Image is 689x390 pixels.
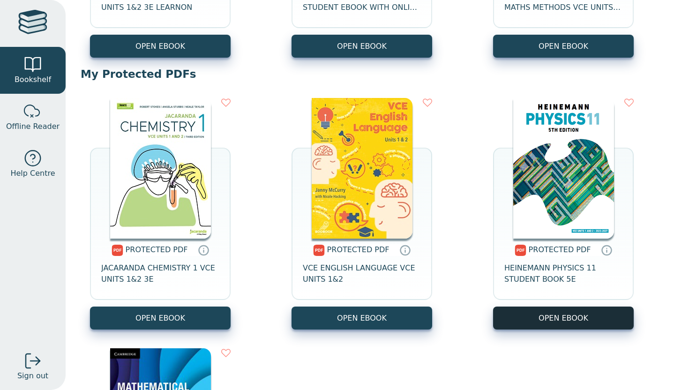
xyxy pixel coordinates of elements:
[515,245,526,256] img: pdf.svg
[81,67,674,81] p: My Protected PDFs
[601,244,612,255] a: Protected PDFs cannot be printed, copied or shared. They can be accessed online through Education...
[15,74,51,85] span: Bookshelf
[327,245,389,254] span: PROTECTED PDF
[493,307,634,330] a: OPEN EBOOK
[513,98,614,239] img: 46ffe4e2-0c36-4c58-83eb-02853e7d3099.png
[493,35,634,58] button: OPEN EBOOK
[312,98,412,239] img: 2fa27081-ccb3-46eb-9993-cba9bbaab6ce.jpg
[10,168,55,179] span: Help Centre
[6,121,60,132] span: Offline Reader
[292,35,432,58] button: OPEN EBOOK
[504,262,622,285] span: HEINEMANN PHYSICS 11 STUDENT BOOK 5E
[110,98,211,239] img: b46bd55f-bf88-4c2e-a261-e2787e06fdfd.jpg
[292,307,432,330] a: OPEN EBOOK
[90,35,231,58] button: OPEN EBOOK
[17,370,48,382] span: Sign out
[303,262,421,285] span: VCE ENGLISH LANGUAGE VCE UNITS 1&2
[198,244,209,255] a: Protected PDFs cannot be printed, copied or shared. They can be accessed online through Education...
[126,245,188,254] span: PROTECTED PDF
[399,244,411,255] a: Protected PDFs cannot be printed, copied or shared. They can be accessed online through Education...
[112,245,123,256] img: pdf.svg
[529,245,591,254] span: PROTECTED PDF
[90,307,231,330] a: OPEN EBOOK
[101,262,219,285] span: JACARANDA CHEMISTRY 1 VCE UNITS 1&2 3E
[313,245,325,256] img: pdf.svg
